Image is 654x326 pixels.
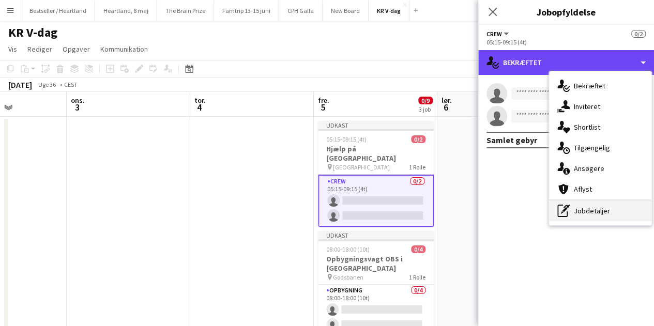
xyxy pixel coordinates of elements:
[486,38,646,46] div: 05:15-09:15 (4t)
[69,101,85,113] span: 3
[58,42,94,56] a: Opgaver
[333,273,363,281] span: Godsbanen
[409,273,425,281] span: 1 Rolle
[318,144,434,163] h3: Hjælp på [GEOGRAPHIC_DATA]
[419,105,432,113] div: 3 job
[64,81,78,88] div: CEST
[318,121,434,227] app-job-card: Udkast05:15-09:15 (4t)0/2Hjælp på [GEOGRAPHIC_DATA] [GEOGRAPHIC_DATA]1 RolleCrew0/205:15-09:15 (4t)
[369,1,409,21] button: KR V-dag
[194,96,206,105] span: tor.
[318,231,434,239] div: Udkast
[486,30,510,38] button: Crew
[95,1,157,21] button: Heartland, 8 maj
[549,137,651,158] div: Tilgængelig
[442,96,452,105] span: lør.
[21,1,95,21] button: Bestseller / Heartland
[8,80,32,90] div: [DATE]
[100,44,148,54] span: Kommunikation
[486,135,537,145] div: Samlet gebyr
[326,135,367,143] span: 05:15-09:15 (4t)
[411,135,425,143] span: 0/2
[96,42,152,56] a: Kommunikation
[549,158,651,179] div: Ansøgere
[318,175,434,227] app-card-role: Crew0/205:15-09:15 (4t)
[549,200,651,221] div: Jobdetaljer
[549,96,651,117] div: Inviteret
[63,44,90,54] span: Opgaver
[478,5,654,19] h3: Jobopfyldelse
[549,179,651,199] div: Aflyst
[631,30,646,38] span: 0/2
[409,163,425,171] span: 1 Rolle
[486,30,502,38] span: Crew
[323,1,369,21] button: New Board
[411,245,425,253] span: 0/4
[8,44,17,54] span: Vis
[318,96,329,105] span: fre.
[279,1,323,21] button: CPH Galla
[27,44,52,54] span: Rediger
[326,245,370,253] span: 08:00-18:00 (10t)
[193,101,206,113] span: 4
[4,42,21,56] a: Vis
[318,254,434,273] h3: Opbygningsvagt OBS i [GEOGRAPHIC_DATA]
[549,117,651,137] div: Shortlist
[8,25,57,40] h1: KR V-dag
[23,42,56,56] a: Rediger
[318,121,434,129] div: Udkast
[333,163,390,171] span: [GEOGRAPHIC_DATA]
[418,97,433,104] span: 0/9
[34,81,60,88] span: Uge 36
[549,75,651,96] div: Bekræftet
[71,96,85,105] span: ons.
[440,101,452,113] span: 6
[214,1,279,21] button: Famtrip 13-15 juni
[157,1,214,21] button: The Brain Prize
[478,50,654,75] div: Bekræftet
[316,101,329,113] span: 5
